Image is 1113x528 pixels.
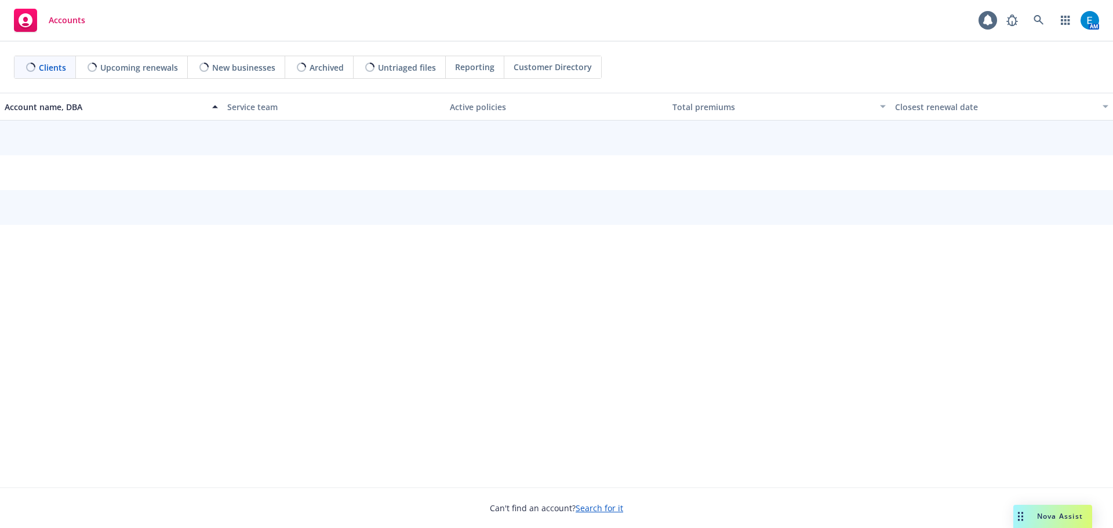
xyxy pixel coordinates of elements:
[890,93,1113,121] button: Closest renewal date
[49,16,85,25] span: Accounts
[1081,11,1099,30] img: photo
[310,61,344,74] span: Archived
[1013,505,1028,528] div: Drag to move
[455,61,494,73] span: Reporting
[450,101,663,113] div: Active policies
[672,101,873,113] div: Total premiums
[490,502,623,514] span: Can't find an account?
[1027,9,1050,32] a: Search
[1037,511,1083,521] span: Nova Assist
[223,93,445,121] button: Service team
[212,61,275,74] span: New businesses
[895,101,1096,113] div: Closest renewal date
[514,61,592,73] span: Customer Directory
[378,61,436,74] span: Untriaged files
[100,61,178,74] span: Upcoming renewals
[445,93,668,121] button: Active policies
[576,502,623,514] a: Search for it
[9,4,90,37] a: Accounts
[1013,505,1092,528] button: Nova Assist
[227,101,441,113] div: Service team
[39,61,66,74] span: Clients
[1001,9,1024,32] a: Report a Bug
[5,101,205,113] div: Account name, DBA
[1054,9,1077,32] a: Switch app
[668,93,890,121] button: Total premiums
